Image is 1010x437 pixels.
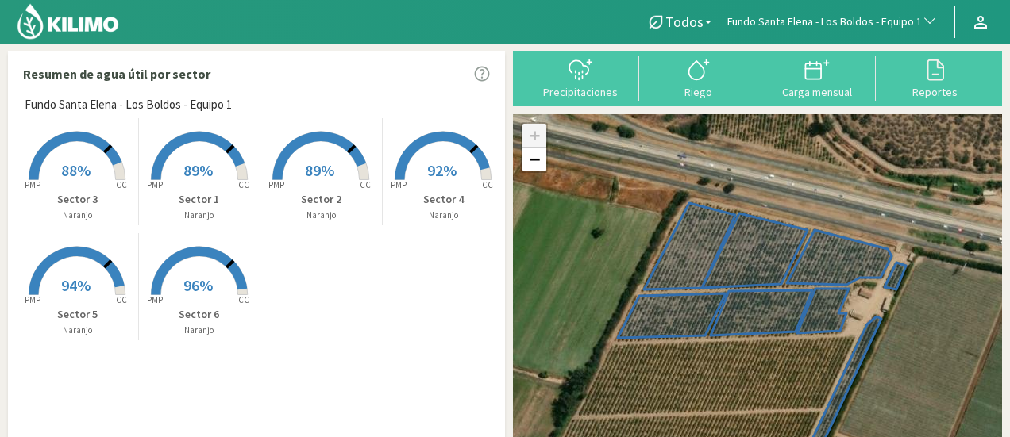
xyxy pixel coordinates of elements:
p: Naranjo [260,209,382,222]
div: Carga mensual [762,86,871,98]
span: 96% [183,275,213,295]
button: Reportes [876,56,994,98]
p: Resumen de agua útil por sector [23,64,210,83]
span: Todos [665,13,704,30]
p: Sector 3 [17,191,138,208]
div: Reportes [881,86,989,98]
p: Sector 4 [383,191,505,208]
span: Fundo Santa Elena - Los Boldos - Equipo 1 [25,96,232,114]
tspan: CC [117,179,128,190]
span: 88% [61,160,91,180]
div: Riego [644,86,753,98]
img: Kilimo [16,2,120,40]
tspan: PMP [25,294,40,305]
a: Zoom in [522,124,546,148]
p: Sector 1 [139,191,260,208]
span: Fundo Santa Elena - Los Boldos - Equipo 1 [727,14,922,30]
button: Riego [639,56,757,98]
span: 89% [183,160,213,180]
p: Naranjo [17,324,138,337]
p: Naranjo [139,209,260,222]
tspan: PMP [147,179,163,190]
p: Sector 6 [139,306,260,323]
tspan: PMP [391,179,407,190]
tspan: CC [117,294,128,305]
p: Naranjo [383,209,505,222]
a: Zoom out [522,148,546,171]
span: 89% [305,160,334,180]
button: Fundo Santa Elena - Los Boldos - Equipo 1 [719,5,946,40]
tspan: CC [238,294,249,305]
span: 94% [61,275,91,295]
p: Sector 5 [17,306,138,323]
tspan: PMP [268,179,284,190]
p: Naranjo [139,324,260,337]
span: 92% [427,160,457,180]
tspan: CC [360,179,372,190]
p: Naranjo [17,209,138,222]
p: Sector 2 [260,191,382,208]
div: Precipitaciones [526,86,634,98]
button: Carga mensual [757,56,876,98]
tspan: PMP [147,294,163,305]
tspan: PMP [25,179,40,190]
tspan: CC [483,179,494,190]
button: Precipitaciones [521,56,639,98]
tspan: CC [238,179,249,190]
